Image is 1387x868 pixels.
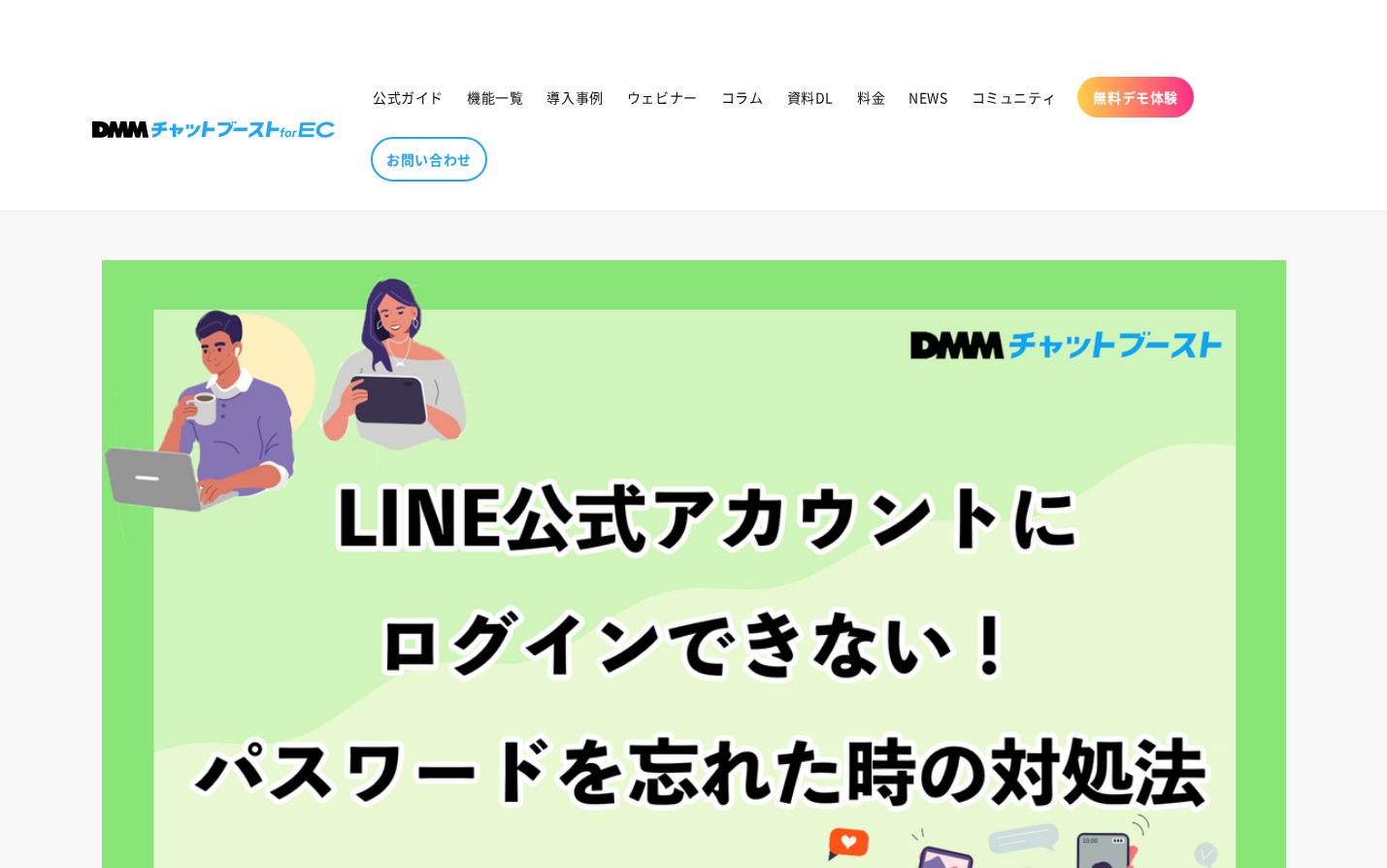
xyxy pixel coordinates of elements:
[1093,88,1178,106] span: 無料デモ体験
[467,88,523,106] span: 機能一覧
[535,77,614,117] a: 導入事例
[787,88,834,106] span: 資料DL
[371,137,487,182] a: お問い合わせ
[721,88,764,106] span: コラム
[455,77,535,117] a: 機能一覧
[710,77,776,117] a: コラム
[386,150,472,168] span: お問い合わせ
[1077,77,1194,117] a: 無料デモ体験
[615,77,710,117] a: ウェビナー
[92,121,335,138] img: 株式会社DMM Boost
[908,88,947,106] span: NEWS
[960,77,1069,117] a: コミュニティ
[857,88,885,106] span: 料金
[845,77,897,117] a: 料金
[373,88,444,106] span: 公式ガイド
[627,88,698,106] span: ウェビナー
[972,88,1057,106] span: コミュニティ
[897,77,959,117] a: NEWS
[546,88,603,106] span: 導入事例
[776,77,845,117] a: 資料DL
[361,77,455,117] a: 公式ガイド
